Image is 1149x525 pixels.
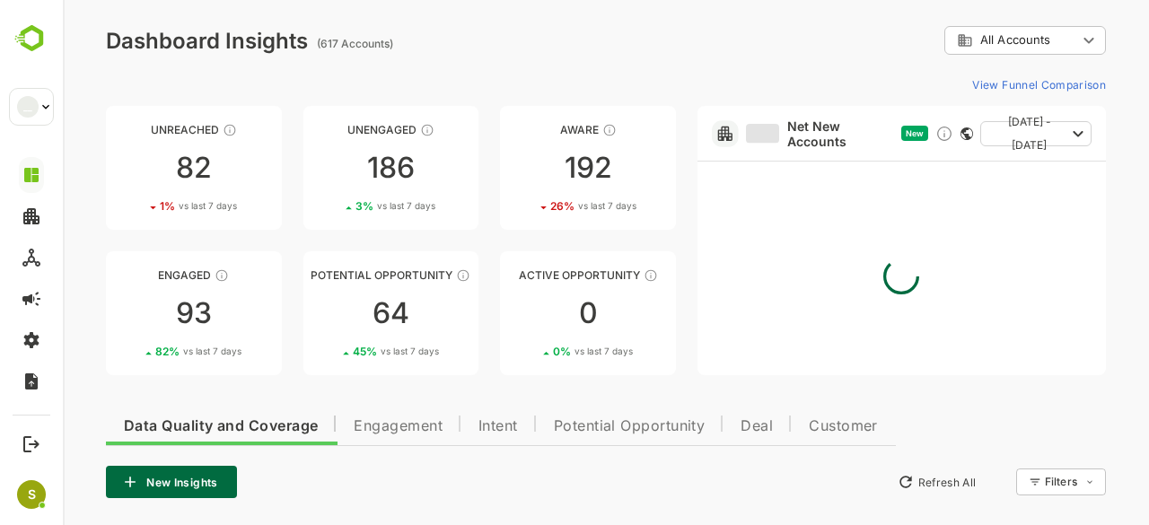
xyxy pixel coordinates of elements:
[120,345,179,358] span: vs last 7 days
[116,199,174,213] span: vs last 7 days
[43,251,219,375] a: EngagedThese accounts are warm, further nurturing would qualify them to MQAs9382%vs last 7 days
[43,268,219,282] div: Engaged
[314,199,373,213] span: vs last 7 days
[437,106,613,230] a: AwareThese accounts have just entered the buying cycle and need further nurturing19226%vs last 7 ...
[437,268,613,282] div: Active Opportunity
[515,199,574,213] span: vs last 7 days
[980,466,1043,498] div: Filters
[43,123,219,136] div: Unreached
[678,419,710,433] span: Deal
[152,268,166,283] div: These accounts are warm, further nurturing would qualify them to MQAs
[19,432,43,456] button: Logout
[43,299,219,328] div: 93
[917,121,1029,146] button: [DATE] - [DATE]
[254,37,336,50] ag: (617 Accounts)
[932,110,1002,157] span: [DATE] - [DATE]
[241,251,417,375] a: Potential OpportunityThese accounts are MQAs and can be passed on to Inside Sales6445%vs last 7 days
[581,268,595,283] div: These accounts have open opportunities which might be at any of the Sales Stages
[17,96,39,118] div: __
[241,153,417,182] div: 186
[17,480,46,509] div: S
[898,127,910,140] div: This card does not support filter and segments
[160,123,174,137] div: These accounts have not been engaged with for a defined time period
[437,123,613,136] div: Aware
[43,28,245,54] div: Dashboard Insights
[512,345,570,358] span: vs last 7 days
[43,153,219,182] div: 82
[437,251,613,375] a: Active OpportunityThese accounts have open opportunities which might be at any of the Sales Stage...
[746,419,815,433] span: Customer
[416,419,455,433] span: Intent
[9,22,55,56] img: BambooboxLogoMark.f1c84d78b4c51b1a7b5f700c9845e183.svg
[97,199,174,213] div: 1 %
[843,128,861,138] span: New
[827,468,921,496] button: Refresh All
[894,32,1014,48] div: All Accounts
[982,475,1014,488] div: Filters
[491,419,643,433] span: Potential Opportunity
[539,123,554,137] div: These accounts have just entered the buying cycle and need further nurturing
[683,118,832,149] a: Net New Accounts
[902,70,1043,99] button: View Funnel Comparison
[487,199,574,213] div: 26 %
[393,268,408,283] div: These accounts are MQAs and can be passed on to Inside Sales
[357,123,372,137] div: These accounts have not shown enough engagement and need nurturing
[873,125,890,143] div: Discover new ICP-fit accounts showing engagement — via intent surges, anonymous website visits, L...
[917,33,987,47] span: All Accounts
[61,419,255,433] span: Data Quality and Coverage
[881,23,1043,58] div: All Accounts
[290,345,376,358] div: 45 %
[437,153,613,182] div: 192
[291,419,380,433] span: Engagement
[92,345,179,358] div: 82 %
[437,299,613,328] div: 0
[293,199,373,213] div: 3 %
[241,123,417,136] div: Unengaged
[241,268,417,282] div: Potential Opportunity
[241,299,417,328] div: 64
[241,106,417,230] a: UnengagedThese accounts have not shown enough engagement and need nurturing1863%vs last 7 days
[43,106,219,230] a: UnreachedThese accounts have not been engaged with for a defined time period821%vs last 7 days
[318,345,376,358] span: vs last 7 days
[43,466,174,498] button: New Insights
[490,345,570,358] div: 0 %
